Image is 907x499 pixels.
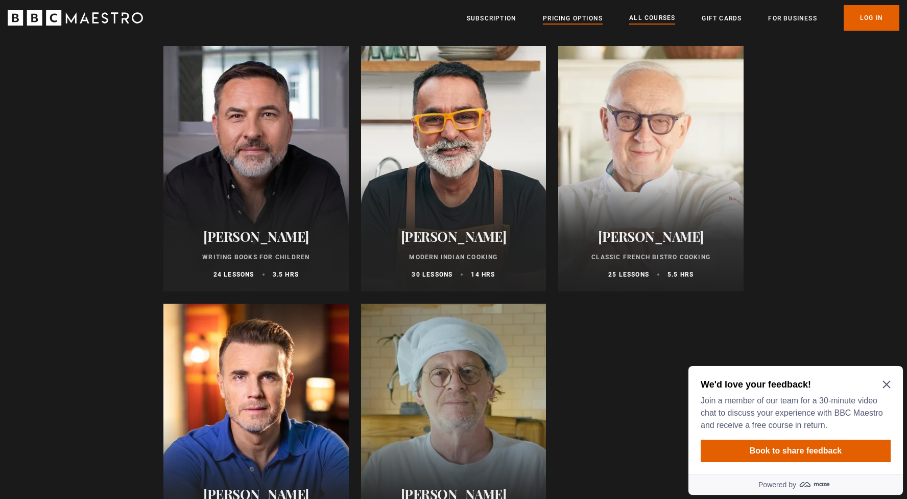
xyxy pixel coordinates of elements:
p: Writing Books for Children [176,253,337,262]
p: 3.5 hrs [273,270,299,279]
a: Subscription [467,13,516,24]
p: 24 lessons [213,270,254,279]
p: Modern Indian Cooking [373,253,534,262]
nav: Primary [467,5,899,31]
a: Log In [844,5,899,31]
div: Optional study invitation [4,4,219,133]
p: 25 lessons [608,270,649,279]
a: [PERSON_NAME] Writing Books for Children 24 lessons 3.5 hrs [163,46,349,291]
p: 5.5 hrs [667,270,694,279]
button: Close Maze Prompt [198,18,206,27]
h2: We'd love your feedback! [16,16,202,29]
button: Book to share feedback [16,78,206,100]
h2: [PERSON_NAME] [570,229,731,244]
a: [PERSON_NAME] Classic French Bistro Cooking 25 lessons 5.5 hrs [558,46,744,291]
a: Powered by maze [4,112,219,133]
p: 30 lessons [412,270,452,279]
a: Gift Cards [702,13,742,24]
svg: BBC Maestro [8,10,143,26]
a: [PERSON_NAME] Modern Indian Cooking 30 lessons 14 hrs [361,46,546,291]
h2: [PERSON_NAME] [373,229,534,244]
p: 14 hrs [471,270,495,279]
a: For business [768,13,817,24]
p: Classic French Bistro Cooking [570,253,731,262]
p: Join a member of our team for a 30-minute video chat to discuss your experience with BBC Maestro ... [16,33,202,70]
h2: [PERSON_NAME] [176,229,337,244]
a: All Courses [629,13,675,24]
a: Pricing Options [543,13,603,24]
